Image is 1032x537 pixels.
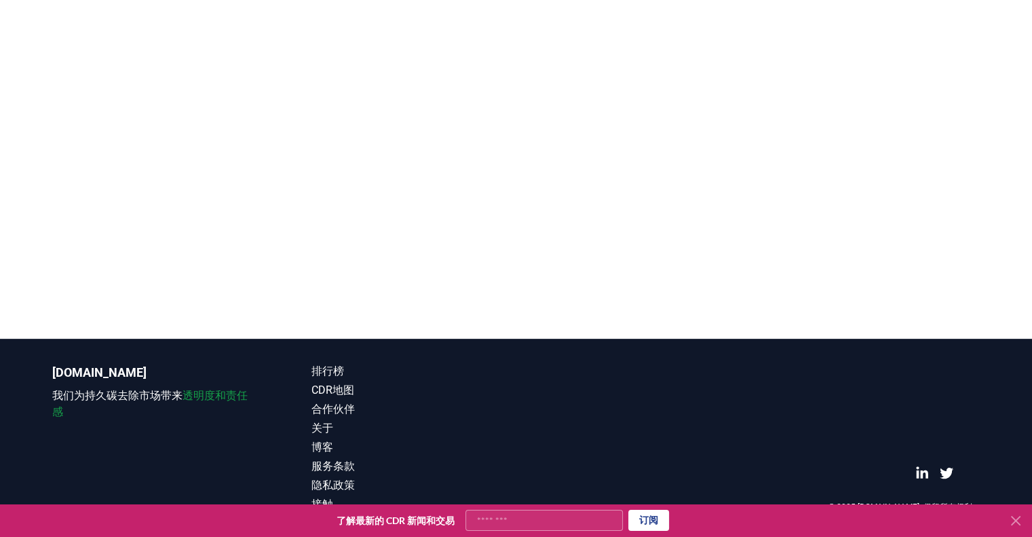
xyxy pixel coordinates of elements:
a: 排行榜 [311,363,516,379]
a: 接触 [311,496,516,513]
a: LinkedIn [915,466,929,480]
a: 服务条款 [311,458,516,475]
font: CDR地图 [311,384,354,396]
font: 合作伙伴 [311,403,355,415]
font: 接触 [311,498,333,511]
a: CDR地图 [311,382,516,399]
font: 隐私政策 [311,479,355,492]
font: 关于 [311,422,333,434]
font: 我们为持久碳去除市场 [52,389,161,402]
a: 叽叽喳喳 [940,466,953,480]
font: 排行榜 [311,365,344,377]
font: [DOMAIN_NAME] [52,365,147,379]
font: © 2025 [DOMAIN_NAME]. 保留所有权利。 [828,502,980,512]
a: 博客 [311,439,516,456]
font: 带来 [161,389,183,402]
font: 博客 [311,441,333,453]
a: 关于 [311,420,516,437]
a: 合作伙伴 [311,401,516,418]
a: 隐私政策 [311,477,516,494]
font: 服务条款 [311,460,355,473]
